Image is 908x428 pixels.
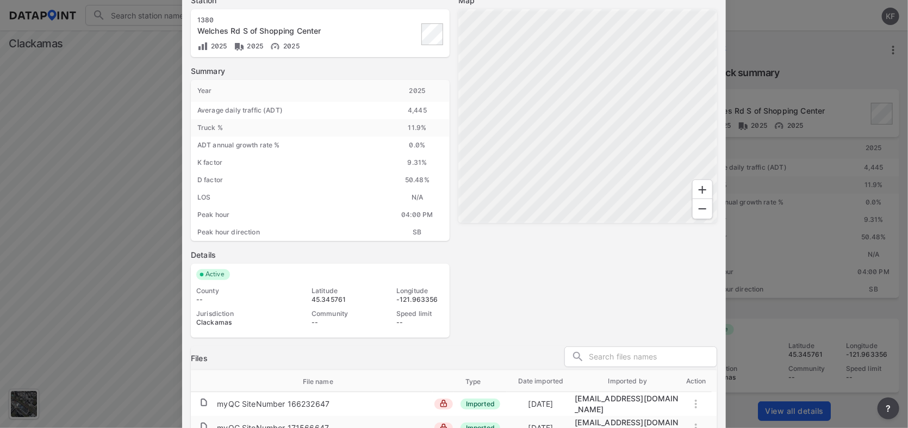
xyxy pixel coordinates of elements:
div: Welches Rd S of Shopping Center [197,26,364,36]
div: Peak hour [191,206,385,224]
div: 2025 [385,80,450,102]
span: 2025 [208,42,227,50]
div: -121.963356 [396,295,444,304]
div: Speed limit [396,309,444,318]
div: Longitude [396,287,444,295]
div: N/A [385,189,450,206]
th: Date imported [507,370,575,392]
div: migration@data-point.io [575,393,681,415]
div: Average daily traffic (ADT) [191,102,385,119]
div: myQC SiteNumber 166232647 [217,399,329,410]
div: Clackamas [196,318,275,327]
svg: Zoom Out [696,202,709,215]
span: 2025 [281,42,300,50]
span: File name [303,377,347,387]
th: Imported by [575,370,681,392]
div: -- [396,318,444,327]
span: 2025 [245,42,264,50]
div: LOS [191,189,385,206]
img: Vehicle class [234,41,245,52]
div: County [196,287,275,295]
div: SB [385,224,450,241]
img: Volume count [197,41,208,52]
span: Imported [461,399,500,410]
button: more [878,398,899,419]
th: Action [680,370,712,392]
div: 45.345761 [312,295,359,304]
img: lock_close.8fab59a9.svg [440,400,447,407]
td: [DATE] [507,394,575,414]
label: Details [191,250,450,260]
div: 11.9 % [385,119,450,137]
div: K factor [191,154,385,171]
div: Truck % [191,119,385,137]
span: Active [201,269,230,280]
div: 0.0 % [385,137,450,154]
img: file.af1f9d02.svg [200,398,208,407]
div: Jurisdiction [196,309,275,318]
div: Zoom Out [692,199,713,219]
div: 1380 [197,16,364,24]
div: Zoom In [692,179,713,200]
img: Vehicle speed [270,41,281,52]
div: Community [312,309,359,318]
svg: Zoom In [696,183,709,196]
div: 9.31% [385,154,450,171]
div: Year [191,80,385,102]
div: -- [196,295,275,304]
div: Latitude [312,287,359,295]
div: Peak hour direction [191,224,385,241]
div: D factor [191,171,385,189]
h3: Files [191,353,208,364]
div: -- [312,318,359,327]
div: 50.48% [385,171,450,189]
label: Summary [191,66,450,77]
div: 4,445 [385,102,450,119]
input: Search files names [589,349,717,365]
div: 04:00 PM [385,206,450,224]
div: ADT annual growth rate % [191,137,385,154]
span: ? [884,402,893,415]
span: Type [465,377,495,387]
